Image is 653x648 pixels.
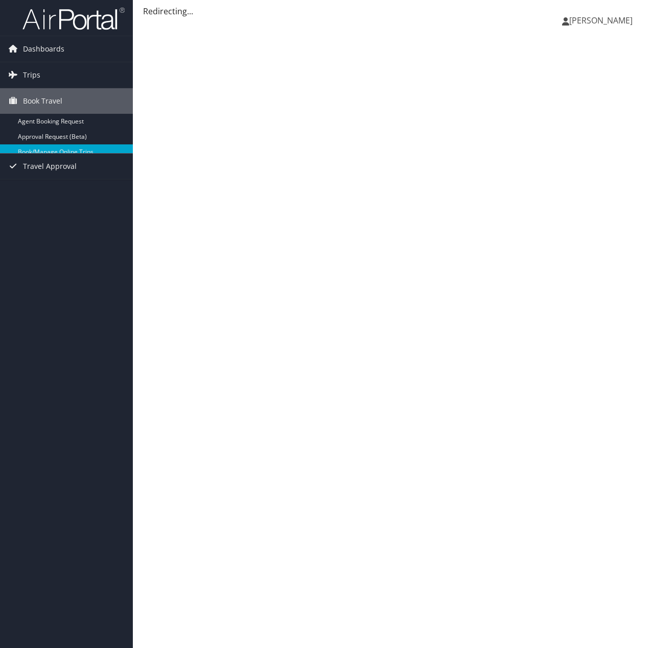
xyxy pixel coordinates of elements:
span: Travel Approval [23,154,77,179]
div: Redirecting... [143,5,643,17]
span: Dashboards [23,36,64,62]
img: airportal-logo.png [22,7,125,31]
a: [PERSON_NAME] [562,5,643,36]
span: Book Travel [23,88,62,114]
span: Trips [23,62,40,88]
span: [PERSON_NAME] [569,15,633,26]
